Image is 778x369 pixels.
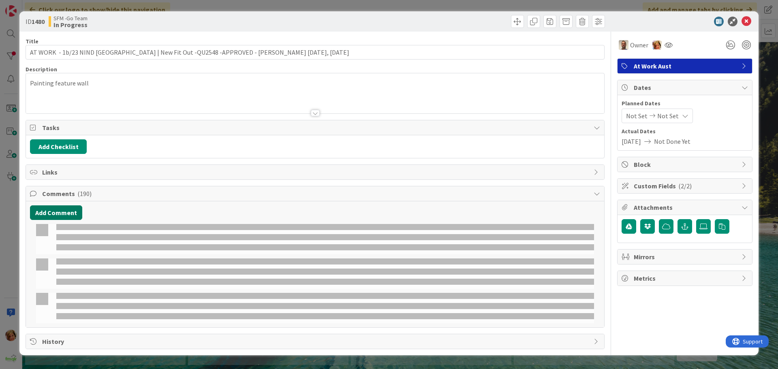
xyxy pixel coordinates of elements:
[17,1,37,11] span: Support
[630,40,648,50] span: Owner
[26,66,57,73] span: Description
[30,79,600,88] p: Painting feature wall
[622,99,748,108] span: Planned Dates
[30,139,87,154] button: Add Checklist
[634,273,737,283] span: Metrics
[622,127,748,136] span: Actual Dates
[654,137,690,146] span: Not Done Yet
[634,61,737,71] span: At Work Aust
[26,38,38,45] label: Title
[657,111,679,121] span: Not Set
[26,17,45,26] span: ID
[42,167,590,177] span: Links
[77,190,92,198] span: ( 190 )
[634,203,737,212] span: Attachments
[42,189,590,198] span: Comments
[53,21,88,28] b: In Progress
[634,83,737,92] span: Dates
[626,111,648,121] span: Not Set
[634,160,737,169] span: Block
[622,137,641,146] span: [DATE]
[634,181,737,191] span: Custom Fields
[42,337,590,346] span: History
[652,41,661,49] img: KD
[634,252,737,262] span: Mirrors
[42,123,590,132] span: Tasks
[30,205,82,220] button: Add Comment
[678,182,692,190] span: ( 2/2 )
[53,15,88,21] span: SFM -Go Team
[32,17,45,26] b: 1480
[26,45,605,60] input: type card name here...
[619,40,628,50] img: SD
